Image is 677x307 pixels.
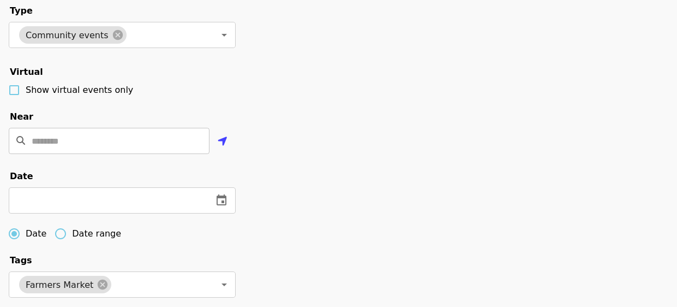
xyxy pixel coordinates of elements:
[16,135,25,146] i: search icon
[26,85,133,95] span: Show virtual events only
[72,227,121,240] span: Date range
[10,67,43,77] span: Virtual
[218,135,227,148] i: location-arrow icon
[208,187,235,214] button: change date
[209,129,236,155] button: Use my location
[26,227,46,240] span: Date
[10,171,33,181] span: Date
[19,30,115,40] span: Community events
[217,27,232,43] button: Open
[10,111,33,122] span: Near
[32,128,209,154] input: Location
[19,276,111,293] div: Farmers Market
[10,255,32,265] span: Tags
[19,280,100,290] span: Farmers Market
[19,26,127,44] div: Community events
[217,277,232,292] button: Open
[10,5,33,16] span: Type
